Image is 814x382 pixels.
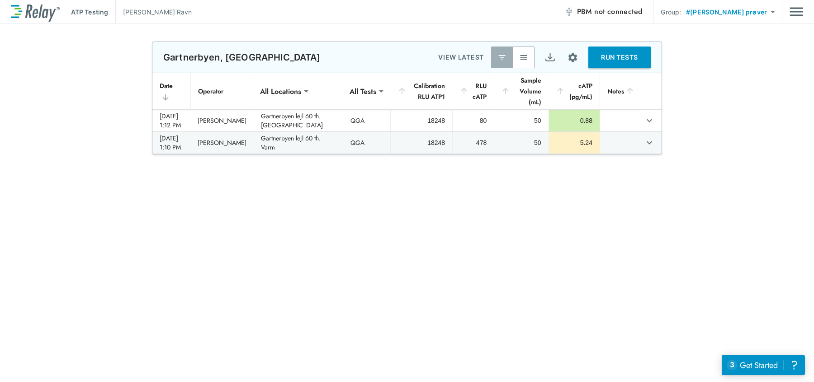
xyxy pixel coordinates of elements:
table: sticky table [152,73,662,154]
div: 50 [502,138,541,147]
div: Operator [198,86,246,97]
div: RLU cATP [459,80,487,102]
button: expand row [642,135,657,150]
span: not connected [594,6,642,17]
button: Export [539,47,561,68]
p: [PERSON_NAME] Ravn [123,7,192,17]
p: ATP Testing [71,7,108,17]
div: [DATE] 1:10 PM [160,134,183,152]
img: Latest [497,53,506,62]
td: [PERSON_NAME] [190,110,254,131]
button: PBM not connected [561,3,646,21]
div: All Locations [254,82,308,100]
button: expand row [642,113,657,128]
span: PBM [577,5,643,18]
img: Offline Icon [564,7,573,16]
th: Date [152,73,190,110]
td: QGA [343,110,390,131]
iframe: Resource center [722,355,805,375]
p: Group: [661,7,681,17]
div: All Tests [343,82,383,100]
div: 18248 [398,138,445,147]
button: Main menu [790,3,803,20]
td: QGA [343,132,390,154]
div: cATP (pg/mL) [556,80,592,102]
div: 80 [460,116,487,125]
td: [PERSON_NAME] [190,132,254,154]
td: Gartnerbyen lejl 60 th. Varm [254,132,343,154]
img: LuminUltra Relay [11,2,60,22]
p: Gartnerbyen, [GEOGRAPHIC_DATA] [163,52,321,63]
p: VIEW LATEST [438,52,484,63]
div: 50 [502,116,541,125]
div: 0.88 [556,116,592,125]
img: Settings Icon [567,52,578,63]
td: Gartnerbyen lejl 60 th. [GEOGRAPHIC_DATA] [254,110,343,131]
div: Calibration RLU ATP1 [398,80,445,102]
button: RUN TESTS [588,47,651,68]
div: 5.24 [556,138,592,147]
div: Notes [607,86,634,97]
div: Sample Volume (mL) [501,75,541,107]
div: 478 [460,138,487,147]
button: Site setup [561,46,585,70]
img: Drawer Icon [790,3,803,20]
div: [DATE] 1:12 PM [160,112,183,130]
img: View All [519,53,528,62]
img: Export Icon [544,52,556,63]
div: 18248 [398,116,445,125]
